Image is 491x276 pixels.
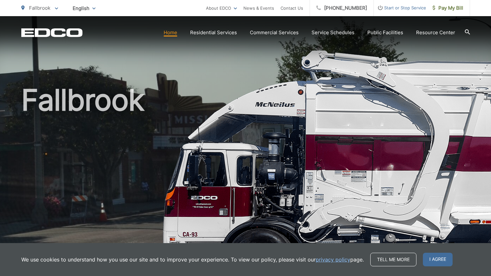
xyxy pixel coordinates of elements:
a: Public Facilities [367,29,403,36]
a: Residential Services [190,29,237,36]
span: Pay My Bill [433,4,463,12]
a: About EDCO [206,4,237,12]
a: News & Events [243,4,274,12]
a: Home [164,29,177,36]
a: Tell me more [370,253,416,266]
a: Contact Us [281,4,303,12]
a: Service Schedules [312,29,354,36]
a: privacy policy [316,256,350,263]
span: I agree [423,253,453,266]
span: English [68,3,100,14]
p: We use cookies to understand how you use our site and to improve your experience. To view our pol... [21,256,364,263]
a: EDCD logo. Return to the homepage. [21,28,83,37]
span: Fallbrook [29,5,50,11]
a: Commercial Services [250,29,299,36]
a: Resource Center [416,29,455,36]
